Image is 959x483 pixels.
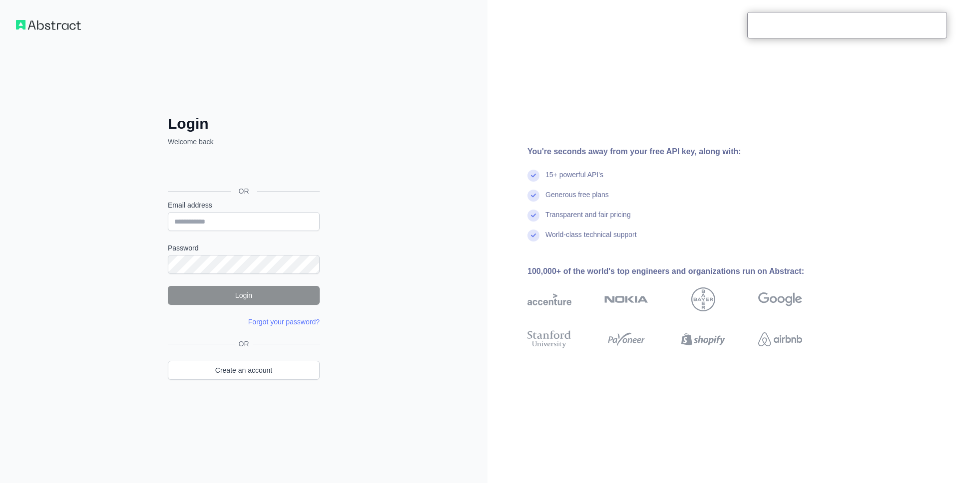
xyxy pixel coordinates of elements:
a: Create an account [168,361,320,380]
button: Login [168,286,320,305]
img: nokia [604,287,648,311]
img: stanford university [527,328,571,350]
div: Generous free plans [545,190,609,210]
div: You're seconds away from your free API key, along with: [527,146,834,158]
img: Workflow [16,20,81,30]
span: OR [235,339,253,349]
img: airbnb [758,328,802,350]
img: accenture [527,287,571,311]
label: Email address [168,200,320,210]
h2: Login [168,115,320,133]
img: google [758,287,802,311]
iframe: Sign in with Google Button [163,158,323,180]
img: payoneer [604,328,648,350]
div: 100,000+ of the world's top engineers and organizations run on Abstract: [527,265,834,277]
img: check mark [527,170,539,182]
img: check mark [527,190,539,202]
label: Password [168,243,320,253]
img: check mark [527,230,539,241]
div: 15+ powerful API's [545,170,603,190]
div: Transparent and fair pricing [545,210,631,230]
p: Welcome back [168,137,320,147]
div: World-class technical support [545,230,637,249]
a: Forgot your password? [248,318,320,326]
img: shopify [681,328,725,350]
img: check mark [527,210,539,222]
img: bayer [691,287,715,311]
span: OR [231,186,257,196]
